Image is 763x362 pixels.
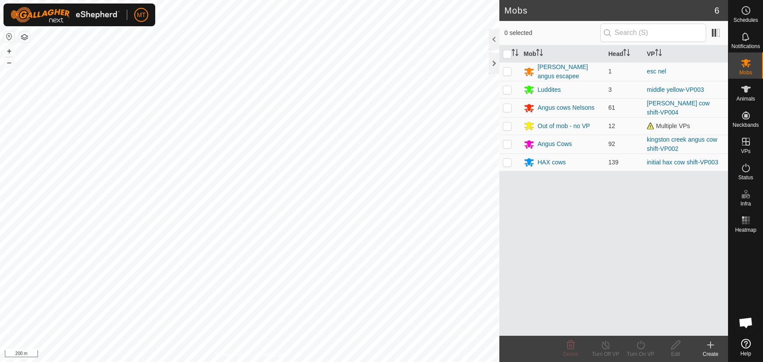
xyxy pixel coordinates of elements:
div: HAX cows [538,158,566,167]
span: VPs [741,149,750,154]
span: 3 [608,86,612,93]
span: Status [738,175,753,180]
span: 61 [608,104,615,111]
p-sorticon: Activate to sort [655,50,662,57]
button: Reset Map [4,31,14,42]
span: Animals [736,96,755,101]
div: Angus cows Nelsons [538,103,595,112]
a: esc nel [647,68,666,75]
th: Head [605,45,643,63]
button: – [4,57,14,68]
span: Neckbands [732,122,759,128]
div: Turn On VP [623,350,658,358]
a: kingston creek angus cow shift-VP002 [647,136,717,152]
span: Notifications [732,44,760,49]
a: Help [728,335,763,360]
span: 0 selected [505,28,600,38]
p-sorticon: Activate to sort [623,50,630,57]
span: 12 [608,122,615,129]
span: Heatmap [735,227,756,233]
p-sorticon: Activate to sort [512,50,519,57]
div: Create [693,350,728,358]
div: Luddites [538,85,561,94]
a: Privacy Policy [215,351,248,359]
input: Search (S) [600,24,706,42]
div: [PERSON_NAME] angus escapee [538,63,602,81]
span: Delete [563,351,578,357]
div: Angus Cows [538,139,572,149]
a: [PERSON_NAME] cow shift-VP004 [647,100,710,116]
a: Contact Us [258,351,284,359]
span: Schedules [733,17,758,23]
img: Gallagher Logo [10,7,120,23]
span: Help [740,351,751,356]
p-sorticon: Activate to sort [536,50,543,57]
h2: Mobs [505,5,714,16]
span: Multiple VPs [647,122,690,129]
span: Mobs [739,70,752,75]
div: Turn Off VP [588,350,623,358]
div: Out of mob - no VP [538,122,590,131]
span: 1 [608,68,612,75]
div: Edit [658,350,693,358]
span: 6 [714,4,719,17]
a: initial hax cow shift-VP003 [647,159,718,166]
th: VP [643,45,728,63]
button: + [4,46,14,56]
span: Infra [740,201,751,206]
div: Open chat [733,310,759,336]
th: Mob [520,45,605,63]
span: 139 [608,159,618,166]
a: middle yellow-VP003 [647,86,704,93]
button: Map Layers [19,32,30,42]
span: 92 [608,140,615,147]
span: MT [137,10,146,20]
